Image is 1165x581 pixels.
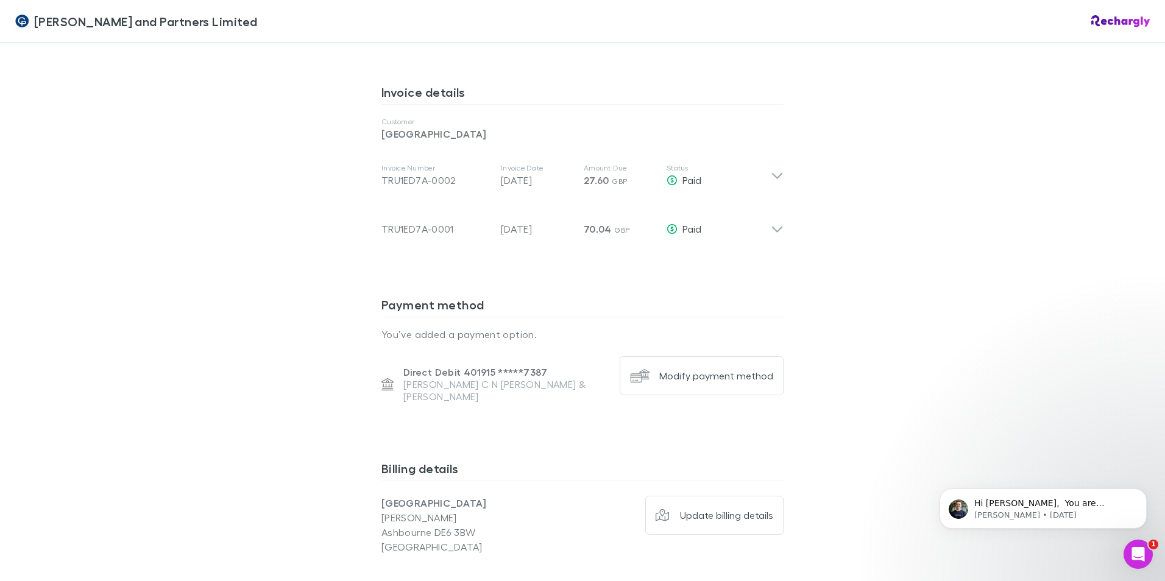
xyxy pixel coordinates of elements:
[381,461,784,481] h3: Billing details
[614,225,629,234] span: GBP
[620,356,784,395] button: Modify payment method
[381,117,784,127] p: Customer
[1091,15,1150,27] img: Rechargly Logo
[645,496,784,535] button: Update billing details
[381,173,491,188] div: TRU1ED7A-0002
[682,223,701,234] span: Paid
[15,14,29,29] img: Coates and Partners Limited's Logo
[381,510,582,525] p: [PERSON_NAME]
[680,509,773,521] div: Update billing details
[682,174,701,186] span: Paid
[584,223,612,235] span: 70.04
[381,525,582,540] p: Ashbourne DE6 3BW
[381,540,582,554] p: [GEOGRAPHIC_DATA]
[403,378,610,403] p: [PERSON_NAME] C N [PERSON_NAME] & [PERSON_NAME]
[381,222,491,236] div: TRU1ED7A-0001
[667,163,771,173] p: Status
[381,127,784,141] p: [GEOGRAPHIC_DATA]
[381,496,582,510] p: [GEOGRAPHIC_DATA]
[501,222,574,236] p: [DATE]
[501,173,574,188] p: [DATE]
[381,85,784,104] h3: Invoice details
[1149,540,1158,549] span: 1
[921,463,1165,548] iframe: Intercom notifications message
[501,163,574,173] p: Invoice Date
[381,297,784,317] h3: Payment method
[403,366,610,378] p: Direct Debit 401915 ***** 7387
[1124,540,1153,569] iframe: Intercom live chat
[630,366,650,386] img: Modify payment method's Logo
[612,177,627,186] span: GBP
[372,200,793,248] div: TRU1ED7A-0001[DATE]70.04 GBPPaid
[381,327,784,342] p: You’ve added a payment option.
[34,12,258,30] span: [PERSON_NAME] and Partners Limited
[53,47,210,58] p: Message from Alex, sent 5w ago
[584,163,657,173] p: Amount Due
[53,35,203,178] span: Hi [PERSON_NAME], ​ You are importing this in the wrong format. DD/MM/YY ​ Before exporting your ...
[381,163,491,173] p: Invoice Number
[584,174,609,186] span: 27.60
[372,151,793,200] div: Invoice NumberTRU1ED7A-0002Invoice Date[DATE]Amount Due27.60 GBPStatusPaid
[659,370,773,382] div: Modify payment method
